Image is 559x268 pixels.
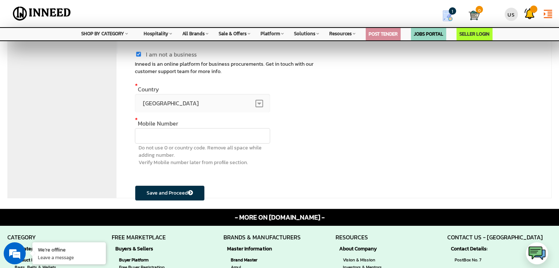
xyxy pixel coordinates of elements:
[469,10,480,21] img: Cart
[451,245,555,253] strong: Contact Details:
[542,8,553,19] i: format_indent_increase
[432,7,469,24] a: my Quotes 1
[520,2,539,22] a: Support Tickets
[10,4,74,23] img: Inneed.Market
[343,256,388,264] a: Vision & Mission
[115,245,192,253] strong: Buyers & Sellers
[442,10,453,21] img: Show My Quotes
[505,8,518,21] div: US
[135,50,197,59] label: I am not a business
[455,256,552,264] span: PostBox No. 7
[135,185,205,201] button: Save and Proceed
[135,86,270,92] label: Country
[539,2,557,24] a: format_indent_increase
[135,52,142,57] input: I am not a business
[135,120,270,126] label: Mobile Number
[135,94,270,112] span: India
[449,7,456,15] span: 1
[38,246,100,253] div: We're offline
[476,6,483,13] span: 0
[227,245,297,253] strong: Master Information
[528,244,546,262] img: logo.png
[119,256,189,264] strong: Buyer Platform
[524,8,535,19] img: Support Tickets
[502,2,520,23] a: US
[235,213,325,222] span: - MORE ON [DOMAIN_NAME] -
[339,245,391,253] strong: About Company
[38,254,100,261] p: Leave a message
[139,144,270,166] label: Do not use 0 or country code. Remove all space while adding number. Verify Mobile number later fr...
[135,61,334,75] p: Inneed is an online platform for business procurements. Get in touch with our customer support te...
[231,256,293,264] strong: Brand Master
[469,7,474,23] a: Cart 0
